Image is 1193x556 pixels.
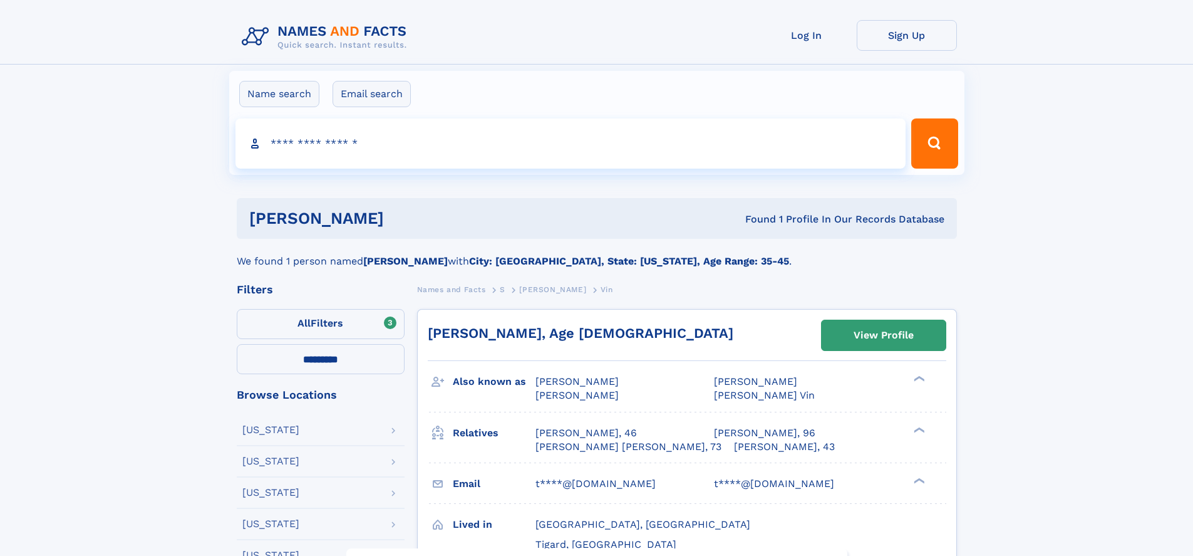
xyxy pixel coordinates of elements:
[535,538,676,550] span: Tigard, [GEOGRAPHIC_DATA]
[601,285,613,294] span: Vin
[854,321,914,350] div: View Profile
[242,488,299,498] div: [US_STATE]
[535,375,619,387] span: [PERSON_NAME]
[535,389,619,401] span: [PERSON_NAME]
[535,426,637,440] a: [PERSON_NAME], 46
[469,255,789,267] b: City: [GEOGRAPHIC_DATA], State: [US_STATE], Age Range: 35-45
[500,285,505,294] span: S
[453,473,535,495] h3: Email
[237,20,417,54] img: Logo Names and Facts
[535,518,750,530] span: [GEOGRAPHIC_DATA], [GEOGRAPHIC_DATA]
[500,281,505,297] a: S
[911,375,926,383] div: ❯
[911,426,926,434] div: ❯
[237,284,405,295] div: Filters
[822,320,946,350] a: View Profile
[242,519,299,529] div: [US_STATE]
[911,118,958,169] button: Search Button
[417,281,486,297] a: Names and Facts
[519,285,586,294] span: [PERSON_NAME]
[242,425,299,435] div: [US_STATE]
[237,389,405,401] div: Browse Locations
[714,375,797,387] span: [PERSON_NAME]
[239,81,319,107] label: Name search
[857,20,957,51] a: Sign Up
[453,514,535,535] h3: Lived in
[333,81,411,107] label: Email search
[242,456,299,466] div: [US_STATE]
[297,317,311,329] span: All
[249,211,565,226] h1: [PERSON_NAME]
[734,440,835,454] a: [PERSON_NAME], 43
[428,325,733,341] a: [PERSON_NAME], Age [DEMOGRAPHIC_DATA]
[237,239,957,269] div: We found 1 person named with .
[453,371,535,392] h3: Also known as
[757,20,857,51] a: Log In
[453,422,535,444] h3: Relatives
[714,426,815,440] a: [PERSON_NAME], 96
[363,255,448,267] b: [PERSON_NAME]
[535,440,721,454] a: [PERSON_NAME] [PERSON_NAME], 73
[519,281,586,297] a: [PERSON_NAME]
[237,309,405,339] label: Filters
[714,389,815,401] span: [PERSON_NAME] Vin
[235,118,906,169] input: search input
[564,212,944,226] div: Found 1 Profile In Our Records Database
[911,476,926,485] div: ❯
